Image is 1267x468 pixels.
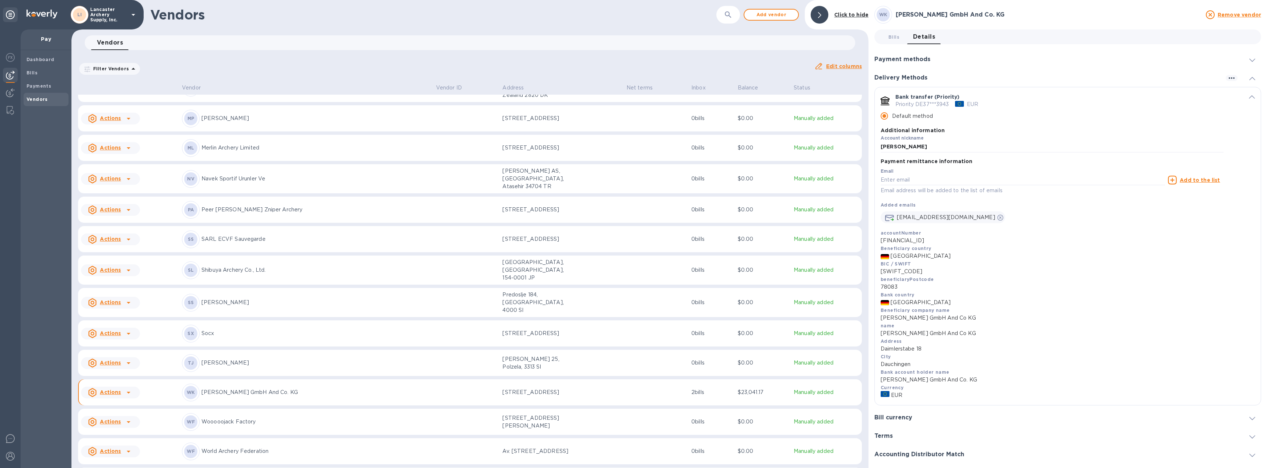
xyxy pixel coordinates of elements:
[691,418,732,426] p: 0 bills
[874,56,930,63] h3: Payment methods
[27,57,55,62] b: Dashboard
[1218,12,1261,18] u: Remove vendor
[881,175,1165,186] input: Enter email
[691,299,732,306] p: 0 bills
[627,84,653,92] p: Net terms
[27,96,48,102] b: Vendors
[881,300,889,305] img: DE
[881,292,915,298] b: Bank country
[187,176,194,182] b: NV
[188,360,194,366] b: TJ
[100,419,121,425] u: Actions
[874,433,893,440] h3: Terms
[738,447,788,455] p: $0.00
[881,169,894,173] label: Email
[738,115,788,122] p: $0.00
[201,235,430,243] p: SARL ECVF Sauvegarde
[201,359,430,367] p: [PERSON_NAME]
[738,206,788,214] p: $0.00
[738,330,788,337] p: $0.00
[502,388,576,396] p: [STREET_ADDRESS]
[897,214,995,221] p: [EMAIL_ADDRESS][DOMAIN_NAME]
[27,10,57,18] img: Logo
[502,355,576,371] p: [PERSON_NAME] 25, Polzela, 3313 SI
[881,261,911,267] b: BIC / SWIFT
[738,84,768,92] span: Balance
[738,359,788,367] p: $0.00
[691,206,732,214] p: 0 bills
[100,299,121,305] u: Actions
[502,330,576,337] p: [STREET_ADDRESS]
[1180,177,1220,183] u: Add to the list
[794,115,859,122] p: Manually added
[502,235,576,243] p: [STREET_ADDRESS]
[881,268,1255,275] p: [SWIFT_CODE]
[100,236,121,242] u: Actions
[794,84,810,92] p: Status
[502,206,576,214] p: [STREET_ADDRESS]
[691,175,732,183] p: 0 bills
[881,246,931,251] b: Beneficiary country
[881,202,916,208] b: Added emails
[738,299,788,306] p: $0.00
[90,7,127,22] p: Lancaster Archery Supply, Inc.
[794,359,859,367] p: Manually added
[502,414,576,430] p: [STREET_ADDRESS][PERSON_NAME]
[691,447,732,455] p: 0 bills
[738,235,788,243] p: $0.00
[201,175,430,183] p: Navek Sportif Urunler Ve
[891,252,951,260] span: [GEOGRAPHIC_DATA]
[891,299,951,306] span: [GEOGRAPHIC_DATA]
[738,418,788,426] p: $0.00
[881,338,902,344] b: Address
[881,254,889,259] img: DE
[881,283,1255,291] p: 78083
[187,390,195,395] b: WK
[502,84,524,92] p: Address
[90,66,129,72] p: Filter Vendors
[895,101,949,108] p: Priority DE37***3943
[881,354,891,359] b: City
[100,176,121,182] u: Actions
[150,7,716,22] h1: Vendors
[750,10,792,19] span: Add vendor
[188,236,194,242] b: SS
[794,266,859,274] p: Manually added
[879,12,888,17] b: WK
[881,369,950,375] b: Bank account holder name
[881,330,1255,337] p: [PERSON_NAME] GmbH And Co KG
[3,7,18,22] div: Unpin categories
[201,266,430,274] p: Shibuya Archery Co., Ltd.
[794,235,859,243] p: Manually added
[896,11,1201,18] h3: [PERSON_NAME] GmbH And Co. KG
[874,451,964,458] h3: Accounting Distributor Match
[201,115,430,122] p: [PERSON_NAME]
[881,127,1224,134] p: Additional information
[6,53,15,62] img: Foreign exchange
[436,84,471,92] span: Vendor ID
[794,175,859,183] p: Manually added
[201,330,430,337] p: Socx
[881,385,903,390] b: Currency
[188,267,194,273] b: SL
[187,116,194,121] b: MP
[27,70,38,75] b: Bills
[881,237,1255,244] p: [FINANCIAL_ID]
[881,158,973,165] p: Payment remittance information
[691,84,715,92] span: Inbox
[881,307,950,313] b: Beneficiary company name
[738,388,788,396] p: $23,041.17
[100,330,121,336] u: Actions
[895,93,960,101] p: Bank transfer (Priority)
[913,32,935,42] span: Details
[881,136,924,141] label: Account nickname
[77,12,82,17] b: LI
[201,206,430,214] p: Peer [PERSON_NAME] Zniper Archery
[201,447,430,455] p: World Archery Federation
[881,360,1255,368] p: Dauchingen
[502,167,576,190] p: [PERSON_NAME] AS, [GEOGRAPHIC_DATA], Atasehir 34704 TR
[881,230,921,236] b: accountNumber
[794,206,859,214] p: Manually added
[691,388,732,396] p: 2 bills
